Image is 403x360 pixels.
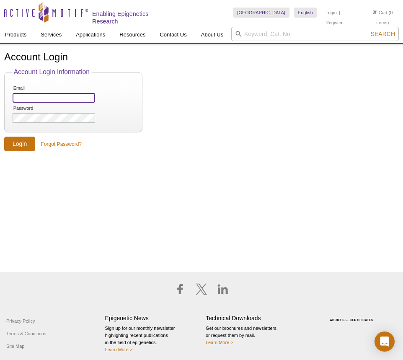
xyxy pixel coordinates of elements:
[4,52,399,64] h1: Account Login
[233,8,289,18] a: [GEOGRAPHIC_DATA]
[155,27,191,43] a: Contact Us
[294,8,317,18] a: English
[330,319,373,321] a: ABOUT SSL CERTIFICATES
[196,27,228,43] a: About Us
[92,10,173,25] h2: Enabling Epigenetics Research
[231,27,399,41] input: Keyword, Cat. No.
[373,10,377,14] img: Your Cart
[12,68,92,76] legend: Account Login Information
[4,137,35,151] input: Login
[4,327,48,340] a: Terms & Conditions
[4,340,26,352] a: Site Map
[13,106,55,111] label: Password
[325,20,343,26] a: Register
[105,325,198,353] p: Sign up for our monthly newsletter highlighting recent publications in the field of epigenetics.
[206,325,298,346] p: Get our brochures and newsletters, or request them by mail.
[373,10,387,16] a: Cart
[114,27,150,43] a: Resources
[4,315,37,327] a: Privacy Policy
[206,315,298,322] h4: Technical Downloads
[13,85,55,91] label: Email
[368,30,398,38] button: Search
[105,315,198,322] h4: Epigenetic News
[41,140,82,148] a: Forgot Password?
[105,347,133,352] a: Learn More >
[71,27,110,43] a: Applications
[206,340,233,345] a: Learn More >
[367,8,399,28] li: (0 items)
[307,306,399,325] table: Click to Verify - This site chose Symantec SSL for secure e-commerce and confidential communicati...
[36,27,67,43] a: Services
[375,332,395,352] div: Open Intercom Messenger
[339,8,340,18] li: |
[371,31,395,37] span: Search
[325,10,337,16] a: Login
